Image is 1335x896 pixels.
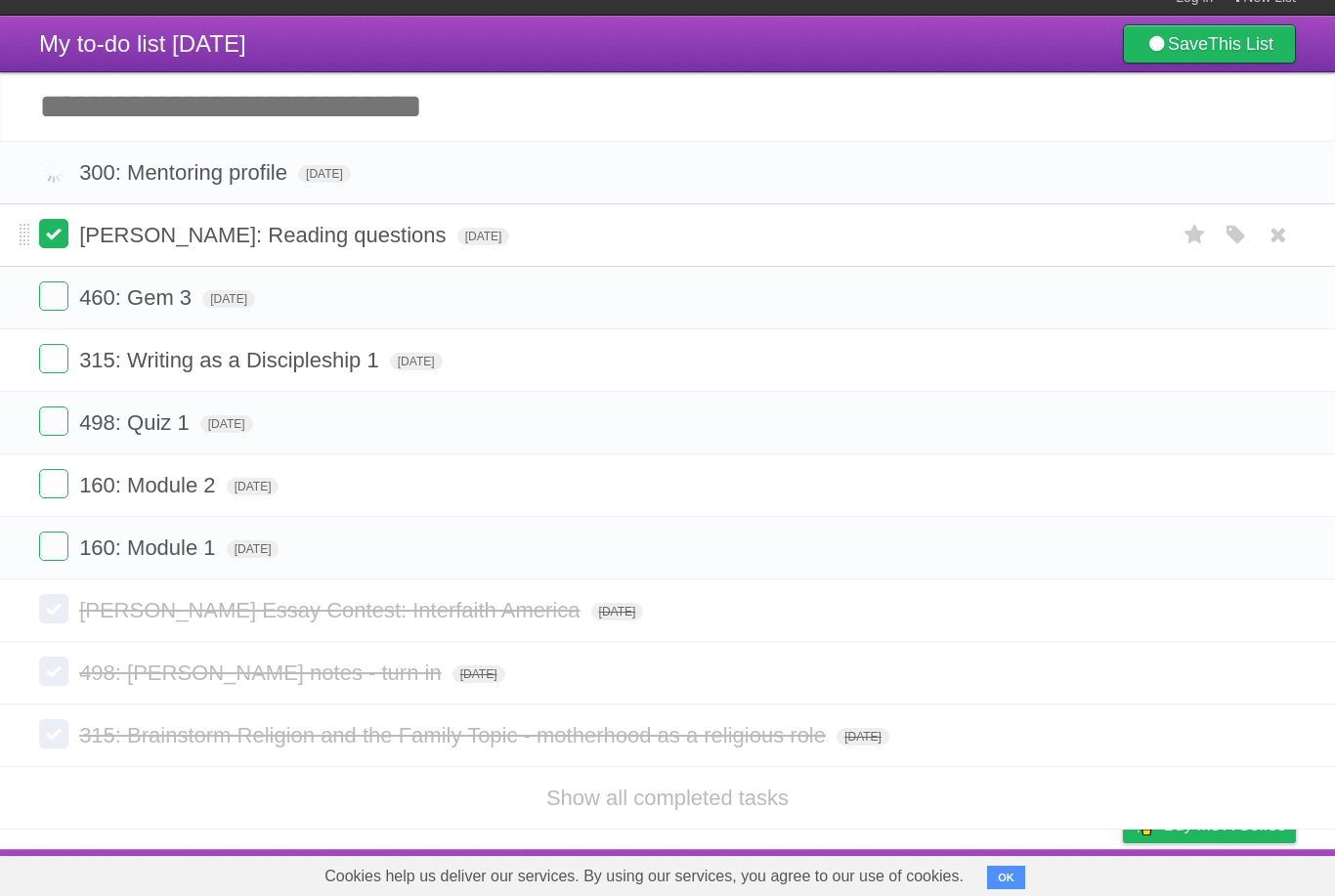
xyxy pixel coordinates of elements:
a: SaveThis List [1123,24,1296,64]
span: 315: Brainstorm Religion and the Family Topic - motherhood as a religious role [79,723,831,747]
span: 315: Writing as a Discipleship 1 [79,348,384,372]
b: This List [1208,34,1273,54]
span: [DATE] [591,603,644,620]
label: Done [39,532,68,561]
span: 498: Quiz 1 [79,410,194,435]
label: Done [39,469,68,498]
span: 160: Module 1 [79,535,220,560]
label: Done [39,406,68,436]
label: Done [39,219,68,248]
span: 160: Module 2 [79,473,220,497]
label: Done [39,719,68,748]
span: Buy me a coffee [1164,808,1286,842]
span: [DATE] [200,415,253,433]
span: [DATE] [390,353,443,370]
label: Star task [1177,219,1214,251]
span: [DATE] [298,165,351,183]
span: [DATE] [227,478,280,495]
span: 498: [PERSON_NAME] notes - turn in [79,661,447,685]
label: Done [39,594,68,623]
label: Done [39,344,68,373]
a: Privacy [1098,854,1148,891]
label: Done [39,657,68,686]
span: Cookies help us deliver our services. By using our services, you agree to our use of cookies. [305,857,983,896]
span: My to-do list [DATE] [39,30,246,57]
span: [DATE] [202,290,255,308]
button: OK [987,866,1025,889]
label: Done [39,281,68,311]
a: Developers [927,854,1007,891]
span: [PERSON_NAME] Essay Contest: Interfaith America [79,598,584,622]
a: Suggest a feature [1173,854,1296,891]
span: 460: Gem 3 [79,285,196,310]
span: [DATE] [457,228,510,245]
span: [DATE] [227,540,280,558]
span: [PERSON_NAME]: Reading questions [79,223,451,247]
span: [DATE] [837,728,889,746]
span: 300: Mentoring profile [79,160,292,185]
label: Done [39,156,68,186]
span: [DATE] [452,665,505,683]
a: Show all completed tasks [546,786,789,810]
a: Terms [1031,854,1074,891]
a: About [863,854,904,891]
